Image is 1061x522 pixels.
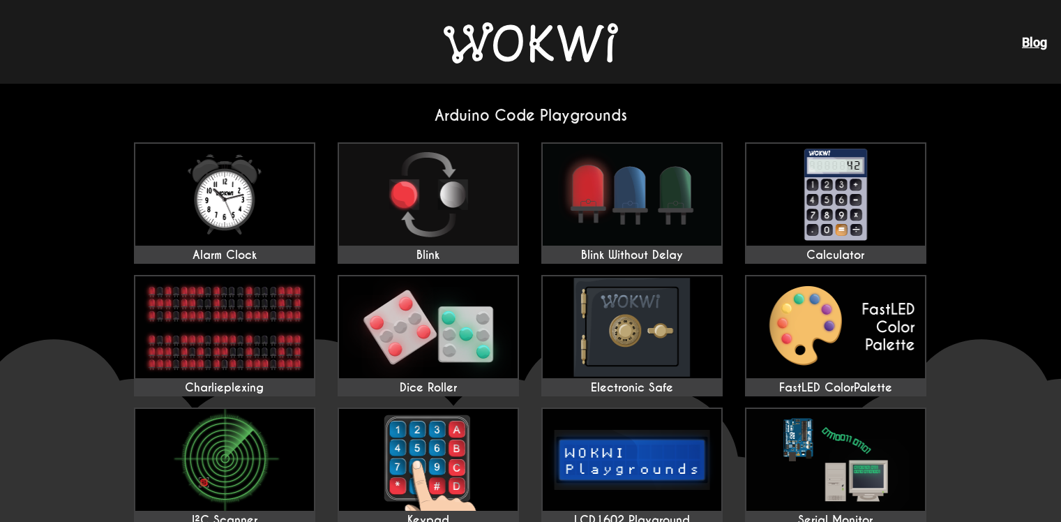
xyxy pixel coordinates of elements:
div: Electronic Safe [543,381,721,395]
h2: Arduino Code Playgrounds [123,106,939,125]
img: LCD1602 Playground [543,409,721,511]
img: Electronic Safe [543,276,721,378]
a: Alarm Clock [134,142,315,264]
a: Dice Roller [338,275,519,396]
div: FastLED ColorPalette [746,381,925,395]
img: Calculator [746,144,925,246]
div: Calculator [746,248,925,262]
img: Serial Monitor [746,409,925,511]
a: FastLED ColorPalette [745,275,926,396]
img: Alarm Clock [135,144,314,246]
div: Alarm Clock [135,248,314,262]
img: Blink Without Delay [543,144,721,246]
a: Blink Without Delay [541,142,723,264]
a: Electronic Safe [541,275,723,396]
img: I²C Scanner [135,409,314,511]
img: FastLED ColorPalette [746,276,925,378]
div: Blink [339,248,518,262]
a: Calculator [745,142,926,264]
div: Charlieplexing [135,381,314,395]
a: Blog [1022,35,1047,50]
img: Dice Roller [339,276,518,378]
div: Dice Roller [339,381,518,395]
div: Blink Without Delay [543,248,721,262]
img: Keypad [339,409,518,511]
img: Charlieplexing [135,276,314,378]
a: Blink [338,142,519,264]
a: Charlieplexing [134,275,315,396]
img: Blink [339,144,518,246]
img: Wokwi [444,22,618,64]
